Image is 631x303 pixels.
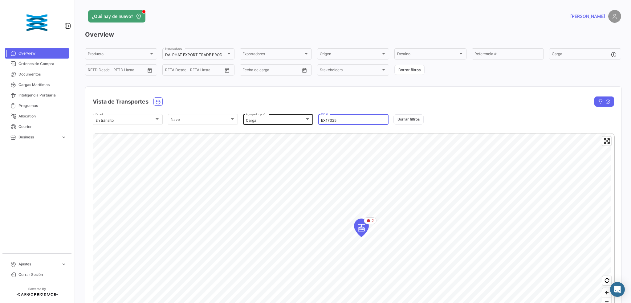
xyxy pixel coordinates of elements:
button: Ocean [154,98,162,105]
input: Hasta [103,69,131,73]
button: Open calendar [300,66,309,75]
mat-select-trigger: Carga [246,118,256,123]
a: Órdenes de Compra [5,59,69,69]
mat-select-trigger: DAI PHAT EXPORT TRADE PRODUCTION COMPANY [165,52,257,57]
a: Allocation [5,111,69,121]
a: Inteligencia Portuaria [5,90,69,100]
a: Documentos [5,69,69,80]
span: Cerrar Sesión [18,272,67,277]
span: Business [18,134,59,140]
button: Zoom in [602,288,611,297]
span: Stakeholders [320,69,381,73]
a: Cargas Marítimas [5,80,69,90]
span: Documentos [18,72,67,77]
span: Origen [320,53,381,57]
span: Allocation [18,113,67,119]
button: Borrar filtros [393,114,424,125]
input: Hasta [181,69,208,73]
img: customer_38.png [22,7,52,38]
span: Producto [88,53,149,57]
a: Overview [5,48,69,59]
span: Destino [397,53,458,57]
span: expand_more [61,134,67,140]
span: expand_more [61,261,67,267]
a: Programas [5,100,69,111]
input: Desde [88,69,99,73]
span: Ajustes [18,261,59,267]
div: Map marker [354,219,369,237]
input: Desde [165,69,176,73]
span: 2 [372,218,374,223]
span: Inteligencia Portuaria [18,92,67,98]
span: Programas [18,103,67,109]
input: Hasta [258,69,285,73]
span: Órdenes de Compra [18,61,67,67]
button: Open calendar [222,66,232,75]
img: placeholder-user.png [608,10,621,23]
button: Borrar filtros [394,65,425,75]
h3: Overview [85,30,621,39]
input: Desde [242,69,254,73]
span: [PERSON_NAME] [570,13,605,19]
span: Exportadores [242,53,303,57]
mat-select-trigger: En tránsito [96,118,114,123]
button: Enter fullscreen [602,137,611,145]
button: Open calendar [145,66,154,75]
span: Cargas Marítimas [18,82,67,88]
span: Overview [18,51,67,56]
span: ¿Qué hay de nuevo? [92,13,133,19]
button: ¿Qué hay de nuevo? [88,10,145,23]
div: Abrir Intercom Messenger [610,282,625,297]
a: Courier [5,121,69,132]
span: Nave [171,118,230,123]
span: Courier [18,124,67,129]
h4: Vista de Transportes [93,97,149,106]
